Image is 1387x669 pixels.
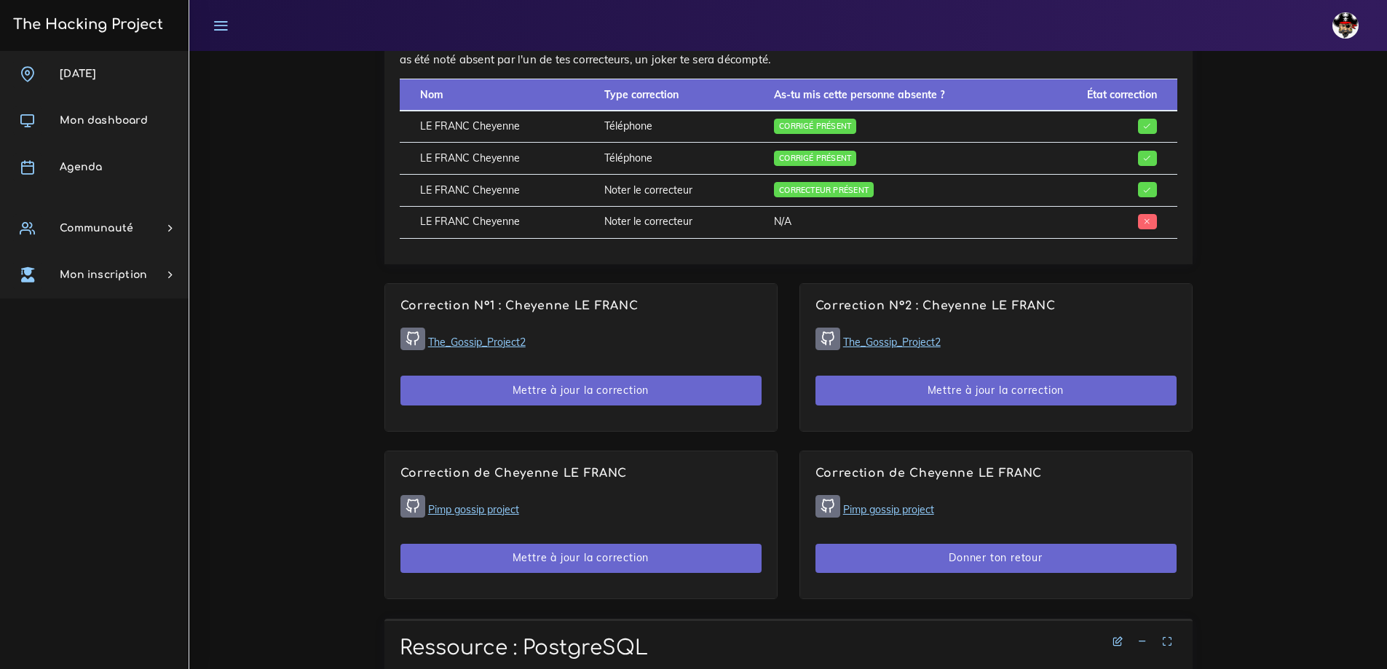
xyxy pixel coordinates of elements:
button: Mettre à jour la correction [815,376,1177,405]
td: Noter le correcteur [584,206,754,238]
span: Mon dashboard [60,115,148,126]
h4: Correction de Cheyenne LE FRANC [815,467,1177,480]
button: Mettre à jour la correction [400,544,762,574]
h4: Correction N°2 : Cheyenne LE FRANC [815,299,1177,313]
th: Type correction [584,79,754,111]
span: Correcteur présent [774,182,874,197]
h1: Ressource : PostgreSQL [400,636,1177,661]
th: État correction [1032,79,1177,111]
td: Téléphone [584,111,754,143]
td: LE FRANC Cheyenne [400,206,585,238]
img: avatar [1332,12,1359,39]
button: Mettre à jour la correction [400,376,762,405]
a: Pimp gossip project [843,503,934,516]
span: Agenda [60,162,102,173]
th: As-tu mis cette personne absente ? [754,79,1031,111]
td: Téléphone [584,143,754,175]
button: Donner ton retour [815,544,1177,574]
th: Nom [400,79,585,111]
td: Noter le correcteur [584,175,754,207]
a: The_Gossip_Project2 [428,336,526,349]
span: Corrigé présent [774,119,856,134]
td: LE FRANC Cheyenne [400,111,585,143]
td: N/A [754,206,1031,238]
td: LE FRANC Cheyenne [400,143,585,175]
span: Communauté [60,223,133,234]
h3: The Hacking Project [9,17,163,33]
h4: Correction de Cheyenne LE FRANC [400,467,762,480]
a: The_Gossip_Project2 [843,336,941,349]
a: Pimp gossip project [428,503,519,516]
td: LE FRANC Cheyenne [400,175,585,207]
h4: Correction N°1 : Cheyenne LE FRANC [400,299,762,313]
p: Ce qui fait 4 formulaires à rendre : tes deux corrections, puis l'évaluation de bienséance de cor... [400,33,1177,68]
span: [DATE] [60,68,96,79]
span: Corrigé présent [774,151,856,166]
span: Mon inscription [60,269,147,280]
